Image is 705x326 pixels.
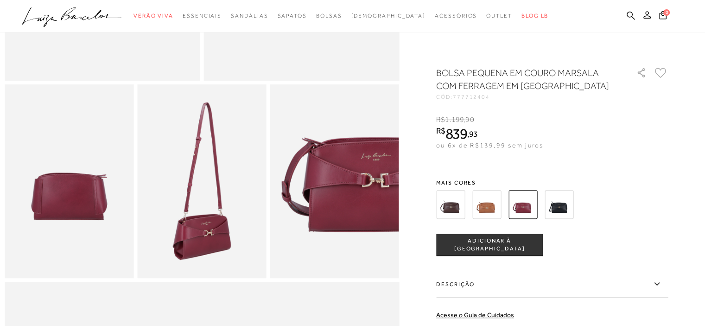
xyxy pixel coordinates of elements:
[351,13,426,19] span: [DEMOGRAPHIC_DATA]
[656,10,669,23] button: 0
[270,84,399,278] img: image
[445,125,467,142] span: 839
[436,271,668,298] label: Descrição
[277,7,306,25] a: categoryNavScreenReaderText
[436,115,445,124] i: R$
[183,13,222,19] span: Essenciais
[351,7,426,25] a: noSubCategoriesText
[436,127,445,135] i: R$
[231,7,268,25] a: categoryNavScreenReaderText
[435,7,477,25] a: categoryNavScreenReaderText
[486,7,512,25] a: categoryNavScreenReaderText
[231,13,268,19] span: Sandálias
[183,7,222,25] a: categoryNavScreenReaderText
[472,190,501,219] img: BOLSA PEQUENA EM COURO CARAMELO COM FERRAGEM EM GANCHO
[465,115,474,124] span: 90
[437,237,542,253] span: ADICIONAR À [GEOGRAPHIC_DATA]
[133,13,173,19] span: Verão Viva
[469,129,478,139] span: 93
[467,130,478,138] i: ,
[521,13,548,19] span: BLOG LB
[436,66,610,92] h1: BOLSA PEQUENA EM COURO MARSALA COM FERRAGEM EM [GEOGRAPHIC_DATA]
[133,7,173,25] a: categoryNavScreenReaderText
[521,7,548,25] a: BLOG LB
[435,13,477,19] span: Acessórios
[486,13,512,19] span: Outlet
[137,84,266,278] img: image
[5,84,133,278] img: image
[436,141,543,149] span: ou 6x de R$139,99 sem juros
[316,13,342,19] span: Bolsas
[445,115,464,124] span: 1.199
[436,94,622,100] div: CÓD:
[436,234,543,256] button: ADICIONAR À [GEOGRAPHIC_DATA]
[464,115,474,124] i: ,
[277,13,306,19] span: Sapatos
[436,190,465,219] img: BOLSA PEQUENA EM COURO CAFÉ COM FERRAGEM EM GANCHO
[663,9,670,16] span: 0
[436,311,514,319] a: Acesse o Guia de Cuidados
[508,190,537,219] img: BOLSA PEQUENA EM COURO MARSALA COM FERRAGEM EM GANCHO
[316,7,342,25] a: categoryNavScreenReaderText
[436,180,668,185] span: Mais cores
[545,190,573,219] img: BOLSA PEQUENA EM COURO PRETO COM FERRAGEM EM GANCHO
[453,94,490,100] span: 777712404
